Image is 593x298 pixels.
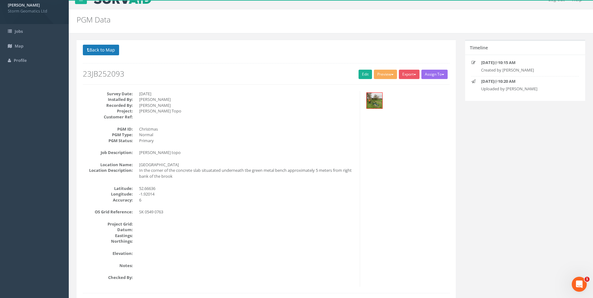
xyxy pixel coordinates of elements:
dd: [PERSON_NAME] topo [139,150,355,156]
dd: Normal [139,132,355,138]
dt: Longitude: [83,191,133,197]
span: Storm Geomatics Ltd [8,8,61,14]
dd: Primary [139,138,355,144]
dt: Project: [83,108,133,114]
dt: Installed By: [83,97,133,102]
h2: 23JB252093 [83,70,450,78]
dd: [PERSON_NAME] [139,102,355,108]
dd: SK 0549 0763 [139,209,355,215]
button: Back to Map [83,45,119,55]
dd: Christmas [139,126,355,132]
dd: [PERSON_NAME] Topo [139,108,355,114]
button: Assign To [421,70,448,79]
dt: Project Grid: [83,221,133,227]
dt: Job Description: [83,150,133,156]
dt: PGM Status: [83,138,133,144]
strong: 10:15 AM [498,60,515,65]
dd: [GEOGRAPHIC_DATA] [139,162,355,168]
h5: Timeline [470,45,488,50]
dt: Checked By: [83,275,133,281]
dd: 6 [139,197,355,203]
strong: 10:20 AM [498,78,515,84]
iframe: Intercom live chat [572,277,587,292]
span: 1 [585,277,590,282]
dt: PGM ID: [83,126,133,132]
dt: Notes: [83,263,133,269]
dt: Location Name: [83,162,133,168]
dt: Recorded By: [83,102,133,108]
dd: 52.66636 [139,186,355,191]
dt: OS Grid Reference: [83,209,133,215]
dd: [DATE] [139,91,355,97]
dt: Elevation: [83,251,133,256]
dt: Datum: [83,227,133,233]
span: Map [15,43,23,49]
a: [PERSON_NAME] Storm Geomatics Ltd [8,1,61,14]
p: @ [481,78,569,84]
strong: [PERSON_NAME] [8,2,40,8]
dt: PGM Type: [83,132,133,138]
p: Created by [PERSON_NAME] [481,67,569,73]
img: 7257487b-7920-23df-2e0c-b5a47dbf04ec_0b33bd68-db29-cf91-aa88-e4387c416830_thumb.jpg [367,93,382,108]
dd: In the corner of the concrete slab situatated underneath tbe green metal bench approximately 5 me... [139,167,355,179]
button: Preview [374,70,397,79]
dt: Accuracy: [83,197,133,203]
dt: Customer Ref: [83,114,133,120]
a: Edit [359,70,372,79]
dd: [PERSON_NAME] [139,97,355,102]
p: @ [481,60,569,66]
strong: [DATE] [481,78,494,84]
dt: Northings: [83,238,133,244]
strong: [DATE] [481,60,494,65]
p: Uploaded by [PERSON_NAME] [481,86,569,92]
dt: Latitude: [83,186,133,191]
span: Profile [14,57,27,63]
span: Jobs [15,28,23,34]
dt: Eastings: [83,233,133,239]
h2: PGM Data [77,16,499,24]
dt: Location Description: [83,167,133,173]
button: Export [399,70,420,79]
dt: Survey Date: [83,91,133,97]
dd: -1.92014 [139,191,355,197]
